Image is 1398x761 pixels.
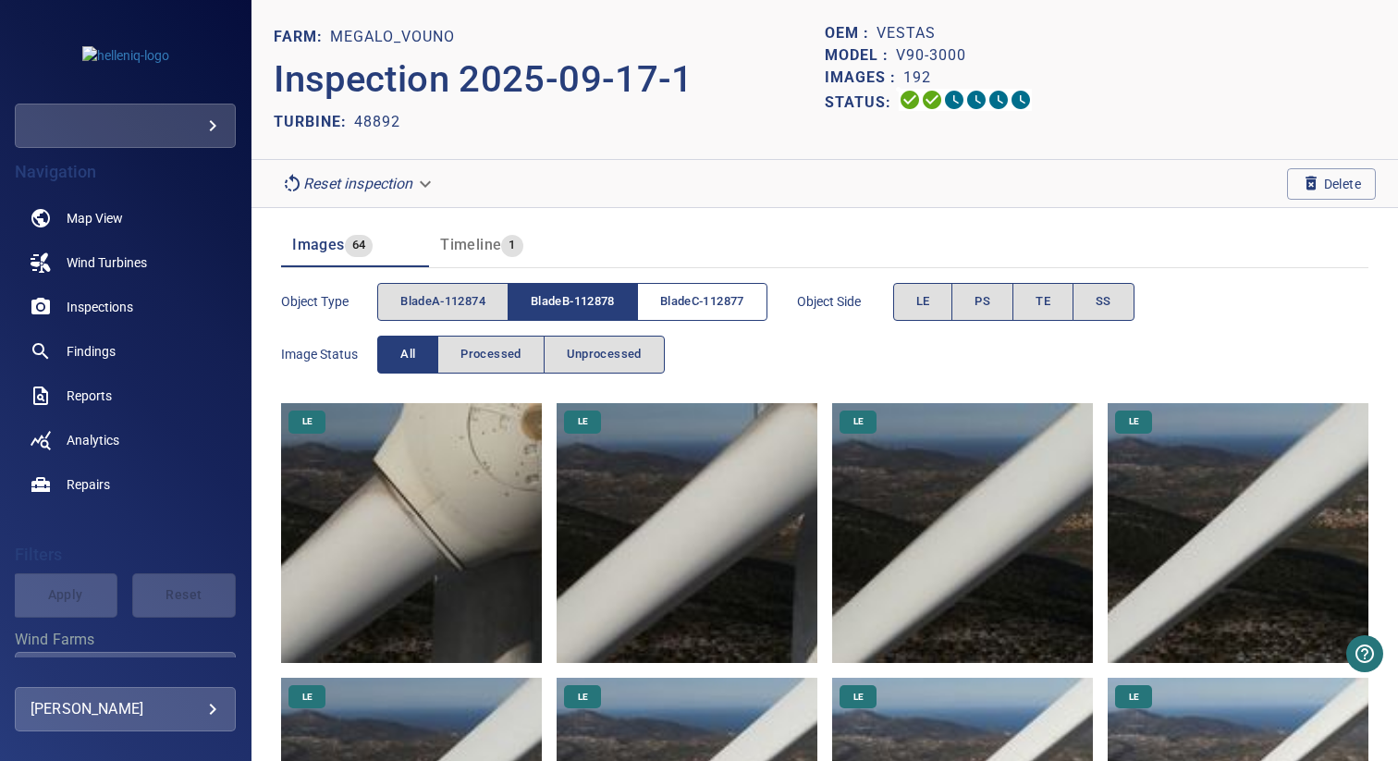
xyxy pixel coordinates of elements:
a: inspections noActive [15,285,236,329]
a: map noActive [15,196,236,240]
button: Delete [1287,168,1376,200]
span: PS [975,291,990,313]
p: TURBINE: [274,111,354,133]
span: TE [1036,291,1050,313]
span: bladeC-112877 [660,291,744,313]
h4: Navigation [15,163,236,181]
span: Processed [460,344,521,365]
em: Reset inspection [303,175,412,192]
span: LE [842,691,875,704]
span: Delete [1302,174,1361,194]
span: All [400,344,415,365]
span: Repairs [67,475,110,494]
span: LE [1118,415,1150,428]
span: Inspections [67,298,133,316]
button: Unprocessed [544,336,665,374]
button: All [377,336,438,374]
span: Findings [67,342,116,361]
label: Wind Farms [15,632,236,647]
span: bladeB-112878 [531,291,615,313]
div: Reset inspection [274,167,442,200]
p: V90-3000 [896,44,966,67]
button: bladeA-112874 [377,283,509,321]
span: SS [1096,291,1111,313]
button: LE [893,283,953,321]
svg: Matching 0% [987,89,1010,111]
button: Processed [437,336,544,374]
div: objectSide [893,283,1134,321]
a: reports noActive [15,374,236,418]
span: 64 [345,235,374,256]
p: Status: [825,89,899,116]
span: LE [291,691,324,704]
p: Model : [825,44,896,67]
span: Object Side [797,292,893,311]
a: repairs noActive [15,462,236,507]
div: Wind Farms [15,652,236,696]
span: Images [292,236,344,253]
span: Reports [67,387,112,405]
span: Image Status [281,345,377,363]
span: LE [1118,691,1150,704]
span: Unprocessed [567,344,642,365]
div: helleniq [15,104,236,148]
div: objectType [377,283,767,321]
svg: Data Formatted 100% [921,89,943,111]
p: 192 [903,67,931,89]
span: LE [916,291,930,313]
p: Vestas [877,22,936,44]
button: SS [1073,283,1134,321]
svg: Uploading 100% [899,89,921,111]
img: helleniq-logo [82,46,169,65]
a: windturbines noActive [15,240,236,285]
p: Megalo_Vouno [330,26,455,48]
a: findings noActive [15,329,236,374]
span: LE [567,415,599,428]
span: bladeA-112874 [400,291,485,313]
span: Wind Turbines [67,253,147,272]
span: Map View [67,209,123,227]
button: bladeC-112877 [637,283,767,321]
a: analytics noActive [15,418,236,462]
h4: Filters [15,546,236,564]
span: LE [291,415,324,428]
div: imageStatus [377,336,665,374]
p: 48892 [354,111,400,133]
div: [PERSON_NAME] [31,694,220,724]
span: 1 [501,235,522,256]
button: TE [1012,283,1073,321]
svg: ML Processing 0% [965,89,987,111]
span: Timeline [440,236,501,253]
p: Images : [825,67,903,89]
span: LE [842,415,875,428]
p: FARM: [274,26,330,48]
button: PS [951,283,1013,321]
span: Object type [281,292,377,311]
span: LE [567,691,599,704]
button: bladeB-112878 [508,283,638,321]
p: Inspection 2025-09-17-1 [274,52,825,107]
span: Analytics [67,431,119,449]
p: OEM : [825,22,877,44]
svg: Classification 0% [1010,89,1032,111]
svg: Selecting 0% [943,89,965,111]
